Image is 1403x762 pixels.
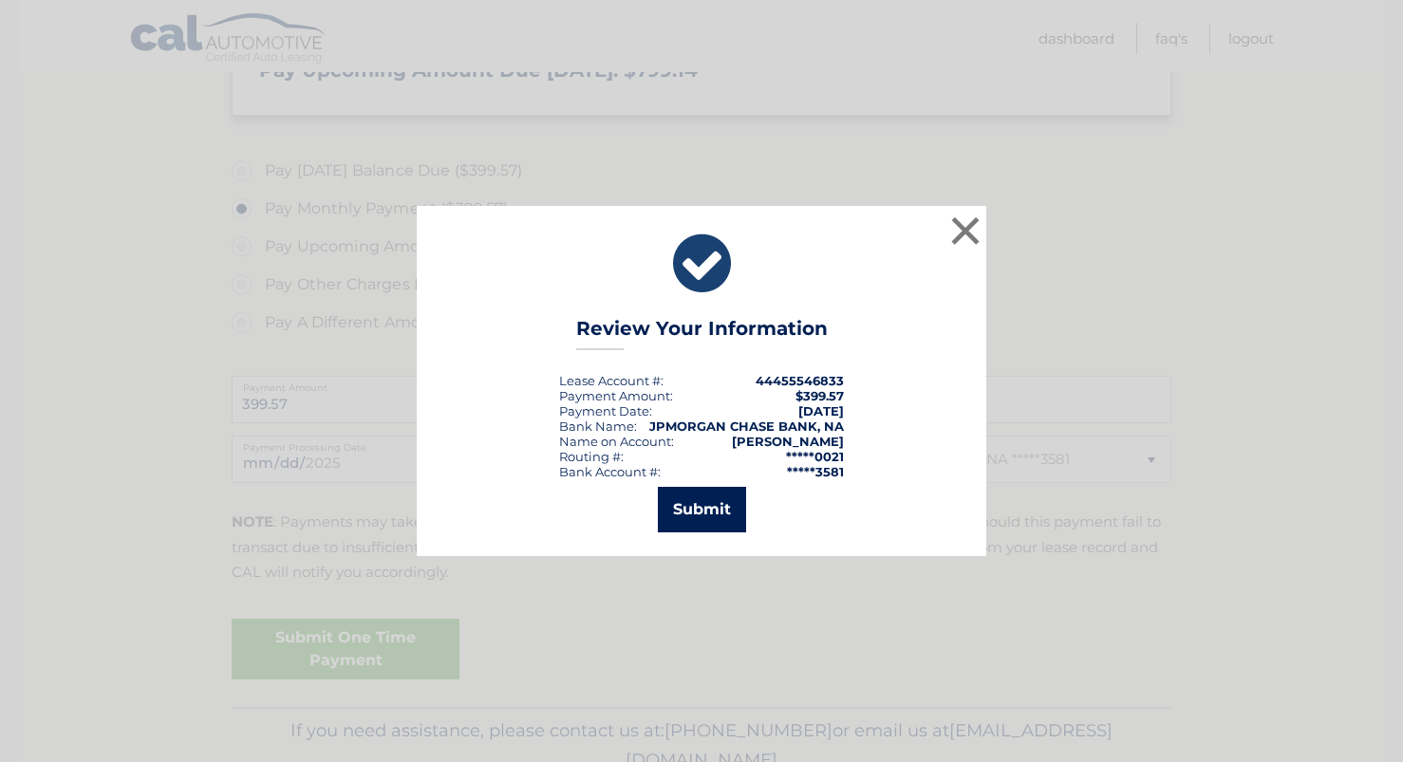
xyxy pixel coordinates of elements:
[559,388,673,403] div: Payment Amount:
[559,418,637,434] div: Bank Name:
[576,317,828,350] h3: Review Your Information
[559,403,649,418] span: Payment Date
[756,373,844,388] strong: 44455546833
[559,373,664,388] div: Lease Account #:
[795,388,844,403] span: $399.57
[798,403,844,418] span: [DATE]
[559,403,652,418] div: :
[559,449,624,464] div: Routing #:
[946,212,984,250] button: ×
[732,434,844,449] strong: [PERSON_NAME]
[658,487,746,532] button: Submit
[559,464,661,479] div: Bank Account #:
[559,434,674,449] div: Name on Account:
[649,418,844,434] strong: JPMORGAN CHASE BANK, NA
